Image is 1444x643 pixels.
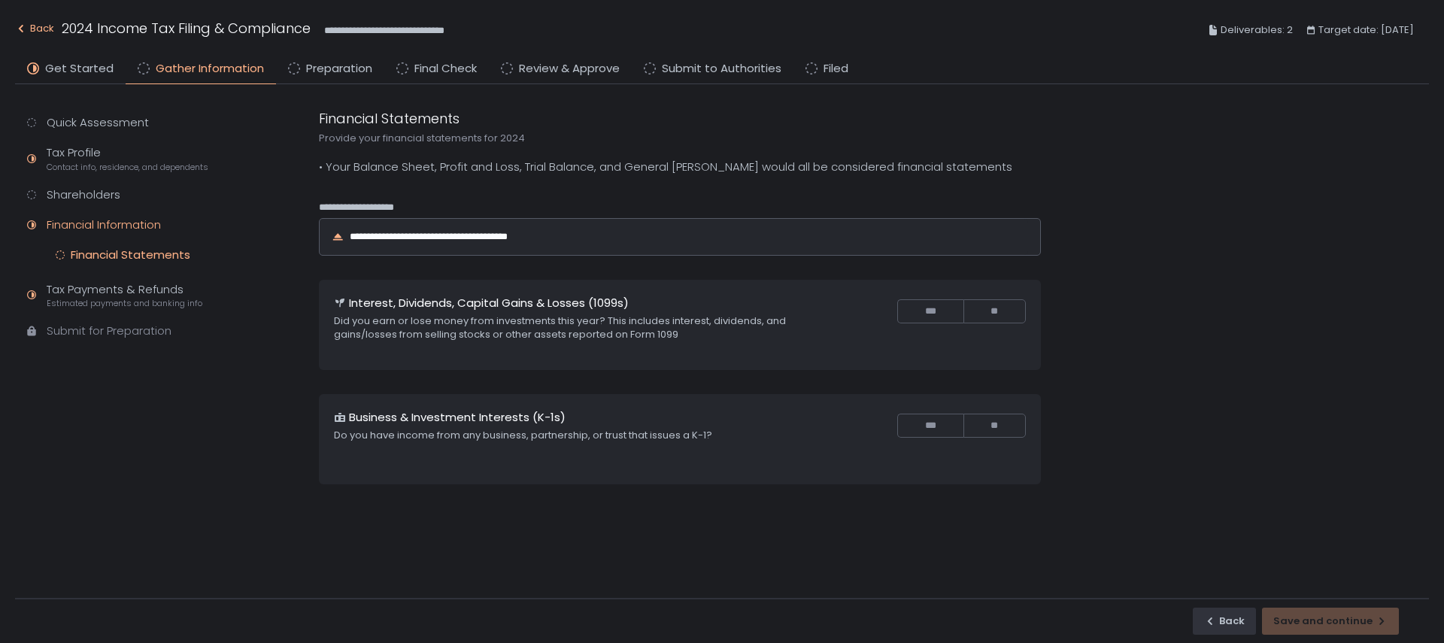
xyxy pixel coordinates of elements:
[1318,21,1414,39] span: Target date: [DATE]
[47,298,202,309] span: Estimated payments and banking info
[62,18,311,38] h1: 2024 Income Tax Filing & Compliance
[47,187,120,204] div: Shareholders
[349,409,566,426] h1: Business & Investment Interests (K-1s)
[824,60,848,77] span: Filed
[15,20,54,38] div: Back
[156,60,264,77] span: Gather Information
[519,60,620,77] span: Review & Approve
[15,18,54,43] button: Back
[47,144,208,173] div: Tax Profile
[662,60,781,77] span: Submit to Authorities
[319,157,1041,177] p: • Your Balance Sheet, Profit and Loss, Trial Balance, and General [PERSON_NAME] would all be cons...
[306,60,372,77] span: Preparation
[1204,614,1245,628] div: Back
[319,132,1041,145] div: Provide your financial statements for 2024
[47,162,208,173] span: Contact info, residence, and dependents
[334,429,837,442] div: Do you have income from any business, partnership, or trust that issues a K-1?
[1221,21,1293,39] span: Deliverables: 2
[47,281,202,310] div: Tax Payments & Refunds
[1193,608,1256,635] button: Back
[334,314,837,341] div: Did you earn or lose money from investments this year? This includes interest, dividends, and gai...
[349,295,629,312] h1: Interest, Dividends, Capital Gains & Losses (1099s)
[47,114,149,132] div: Quick Assessment
[319,108,460,129] h1: Financial Statements
[71,247,190,262] div: Financial Statements
[414,60,477,77] span: Final Check
[47,217,161,234] div: Financial Information
[47,323,171,340] div: Submit for Preparation
[45,60,114,77] span: Get Started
